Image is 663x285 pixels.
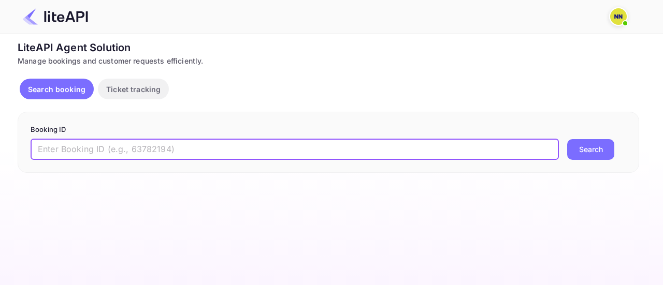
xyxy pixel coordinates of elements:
p: Search booking [28,84,85,95]
p: Ticket tracking [106,84,161,95]
div: Manage bookings and customer requests efficiently. [18,55,639,66]
input: Enter Booking ID (e.g., 63782194) [31,139,559,160]
button: Search [567,139,614,160]
p: Booking ID [31,125,626,135]
img: N/A N/A [610,8,627,25]
img: LiteAPI Logo [23,8,88,25]
div: LiteAPI Agent Solution [18,40,639,55]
